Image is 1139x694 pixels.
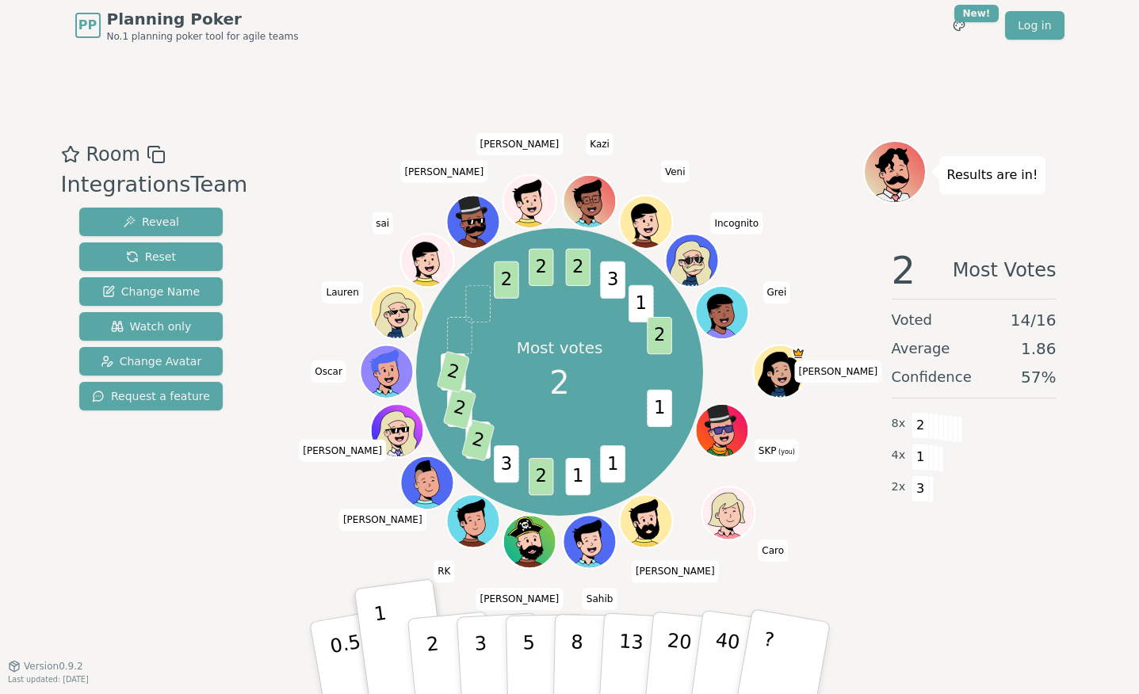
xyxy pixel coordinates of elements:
[79,277,223,306] button: Change Name
[892,366,972,388] span: Confidence
[892,447,906,464] span: 4 x
[92,388,210,404] span: Request a feature
[892,251,916,289] span: 2
[86,140,140,169] span: Room
[647,390,671,427] span: 1
[8,675,89,684] span: Last updated: [DATE]
[24,660,83,673] span: Version 0.9.2
[443,387,477,429] span: 2
[1021,366,1056,388] span: 57 %
[102,284,200,299] span: Change Name
[647,317,671,354] span: 2
[892,337,950,360] span: Average
[792,347,805,360] span: Kate is the host
[1021,337,1057,360] span: 1.86
[461,419,495,462] span: 2
[78,16,97,35] span: PP
[400,161,487,183] span: Click to change your name
[79,242,223,271] button: Reset
[529,249,553,286] span: 2
[1005,11,1064,40] a: Log in
[299,440,386,462] span: Click to change your name
[710,212,763,235] span: Click to change your name
[549,359,569,406] span: 2
[697,406,747,456] button: Click to change your avatar
[755,440,799,462] span: Click to change your name
[892,309,933,331] span: Voted
[79,382,223,410] button: Request a feature
[476,588,564,610] span: Click to change your name
[912,412,930,439] span: 2
[758,540,788,562] span: Click to change your name
[583,588,617,610] span: Click to change your name
[1011,309,1057,331] span: 14 / 16
[947,164,1038,186] p: Results are in!
[123,214,179,230] span: Reveal
[517,337,603,359] p: Most votes
[494,261,518,299] span: 2
[373,602,396,688] p: 1
[339,509,426,532] span: Click to change your name
[101,353,202,369] span: Change Avatar
[912,444,930,471] span: 1
[61,140,80,169] button: Add as favourite
[661,161,690,183] span: Click to change your name
[107,30,299,43] span: No.1 planning poker tool for agile teams
[79,347,223,376] button: Change Avatar
[61,169,248,201] div: IntegrationsTeam
[945,11,973,40] button: New!
[372,212,393,235] span: Click to change your name
[434,561,454,583] span: Click to change your name
[79,312,223,341] button: Watch only
[600,445,625,482] span: 1
[311,360,346,383] span: Click to change your name
[437,351,471,394] span: 2
[953,251,1057,289] span: Most Votes
[600,261,625,299] span: 3
[912,475,930,502] span: 3
[476,133,564,155] span: Click to change your name
[892,415,906,433] span: 8 x
[763,282,791,304] span: Click to change your name
[126,249,176,265] span: Reset
[529,458,553,495] span: 2
[322,282,362,304] span: Click to change your name
[79,208,223,236] button: Reveal
[111,318,192,334] span: Watch only
[107,8,299,30] span: Planning Poker
[892,479,906,496] span: 2 x
[954,5,999,22] div: New!
[566,458,591,495] span: 1
[8,660,83,673] button: Version0.9.2
[629,285,653,322] span: 1
[75,8,299,43] a: PPPlanning PokerNo.1 planning poker tool for agile teams
[494,445,518,482] span: 3
[566,249,591,286] span: 2
[795,360,882,383] span: Click to change your name
[776,448,795,456] span: (you)
[586,133,613,155] span: Click to change your name
[632,561,719,583] span: Click to change your name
